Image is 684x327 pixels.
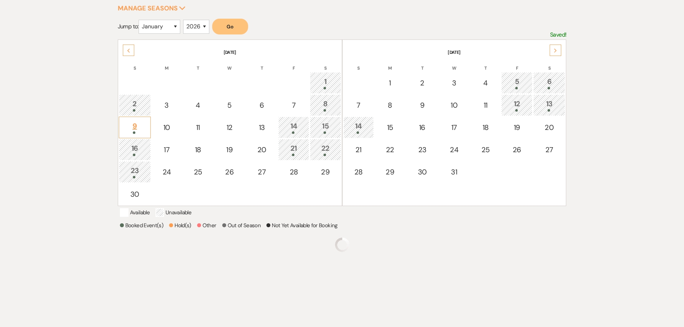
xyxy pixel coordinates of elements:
[537,76,561,89] div: 6
[120,221,163,230] p: Booked Event(s)
[501,56,532,71] th: F
[119,56,151,71] th: S
[505,122,529,133] div: 19
[474,100,497,111] div: 11
[378,167,402,177] div: 29
[314,143,337,156] div: 22
[123,98,147,112] div: 2
[470,56,501,71] th: T
[155,144,178,155] div: 17
[218,144,241,155] div: 19
[187,144,209,155] div: 18
[266,221,337,230] p: Not Yet Available for Booking
[155,100,178,111] div: 3
[218,167,241,177] div: 26
[343,41,566,56] th: [DATE]
[347,144,370,155] div: 21
[505,98,529,112] div: 12
[410,167,434,177] div: 30
[474,122,497,133] div: 18
[310,56,341,71] th: S
[123,143,147,156] div: 16
[443,122,465,133] div: 17
[314,167,337,177] div: 29
[533,56,565,71] th: S
[343,56,374,71] th: S
[347,121,370,134] div: 14
[347,167,370,177] div: 28
[278,56,309,71] th: F
[282,100,305,111] div: 7
[443,144,465,155] div: 24
[282,121,305,134] div: 14
[119,41,341,56] th: [DATE]
[155,208,191,217] p: Unavailable
[250,144,274,155] div: 20
[282,143,305,156] div: 21
[378,100,402,111] div: 8
[222,221,261,230] p: Out of Season
[314,98,337,112] div: 8
[410,78,434,88] div: 2
[187,167,209,177] div: 25
[443,78,465,88] div: 3
[169,221,191,230] p: Hold(s)
[123,121,147,134] div: 9
[187,100,209,111] div: 4
[550,30,566,39] p: Saved!
[218,122,241,133] div: 12
[212,19,248,34] button: Go
[183,56,213,71] th: T
[152,56,182,71] th: M
[335,238,349,252] img: loading spinner
[474,78,497,88] div: 4
[218,100,241,111] div: 5
[378,144,402,155] div: 22
[214,56,245,71] th: W
[410,100,434,111] div: 9
[155,122,178,133] div: 10
[282,167,305,177] div: 28
[118,5,186,11] button: Manage Seasons
[374,56,406,71] th: M
[474,144,497,155] div: 25
[505,144,529,155] div: 26
[443,167,465,177] div: 31
[123,189,147,200] div: 30
[378,78,402,88] div: 1
[314,76,337,89] div: 1
[347,100,370,111] div: 7
[537,144,561,155] div: 27
[250,167,274,177] div: 27
[537,98,561,112] div: 13
[250,122,274,133] div: 13
[537,122,561,133] div: 20
[406,56,438,71] th: T
[250,100,274,111] div: 6
[197,221,217,230] p: Other
[410,144,434,155] div: 23
[443,100,465,111] div: 10
[155,167,178,177] div: 24
[187,122,209,133] div: 11
[118,23,139,30] span: Jump to:
[246,56,278,71] th: T
[123,165,147,178] div: 23
[410,122,434,133] div: 16
[120,208,150,217] p: Available
[314,121,337,134] div: 15
[505,76,529,89] div: 5
[439,56,469,71] th: W
[378,122,402,133] div: 15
